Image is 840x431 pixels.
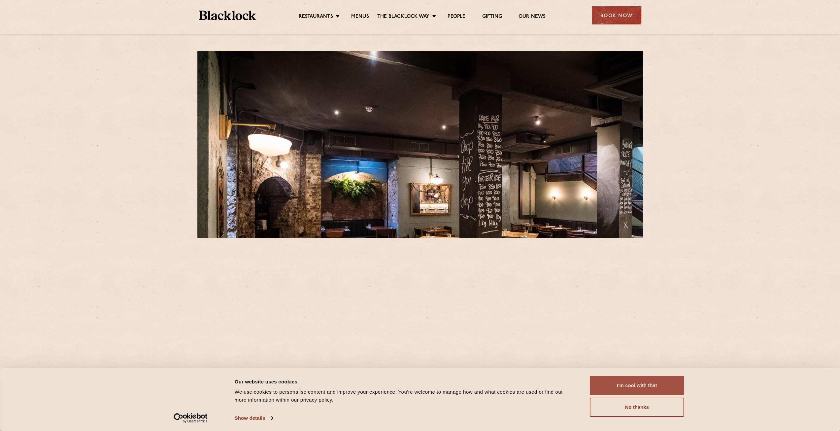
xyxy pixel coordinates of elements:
a: Restaurants [299,14,333,21]
button: No thanks [590,398,684,417]
div: Book Now [592,6,641,24]
a: People [448,14,465,21]
a: Gifting [482,14,502,21]
img: BL_Textured_Logo-footer-cropped.svg [199,11,256,20]
div: We use cookies to personalise content and improve your experience. You're welcome to manage how a... [235,388,575,404]
a: Show details [235,413,273,423]
a: Our News [519,14,546,21]
div: Our website uses cookies [235,377,575,385]
a: Menus [351,14,369,21]
a: The Blacklock Way [377,14,429,21]
a: Usercentrics Cookiebot - opens in a new window [162,413,219,423]
button: I'm cool with that [590,376,684,395]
